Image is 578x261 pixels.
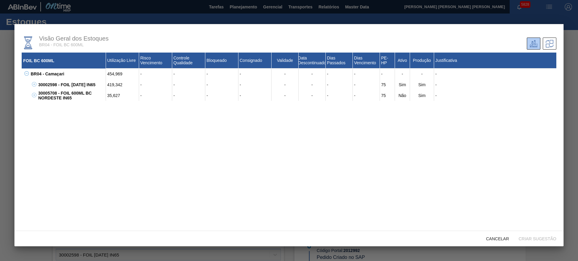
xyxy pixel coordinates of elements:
[410,79,434,90] div: Sim
[353,90,380,101] div: -
[272,90,299,101] div: -
[238,79,272,90] div: -
[481,236,514,241] span: Cancelar
[139,53,172,68] div: Risco Vencimento
[22,53,106,68] div: FOIL BC 600ML
[481,233,514,244] button: Cancelar
[272,79,299,90] div: -
[395,68,410,79] div: -
[380,53,395,68] div: PE-HP
[106,90,139,101] div: 35,627
[514,236,561,241] span: Criar sugestão
[410,53,434,68] div: Produção
[106,53,139,68] div: Utilização Livre
[39,42,84,47] span: BR04 - FOIL BC 600ML
[434,68,556,79] div: -
[353,68,380,79] div: -
[205,53,238,68] div: Bloqueado
[326,90,353,101] div: -
[29,68,106,79] div: BR04 - Camaçari
[299,79,326,90] div: -
[106,79,139,90] div: 419,342
[37,79,106,90] div: 30002598 - FOIL [DATE] IN65
[326,79,353,90] div: -
[395,90,410,101] div: Não
[238,53,272,68] div: Consignado
[410,68,434,79] div: -
[238,68,272,79] div: -
[172,90,205,101] div: -
[39,35,109,42] span: Visão Geral dos Estoques
[410,90,434,101] div: Sim
[139,68,172,79] div: -
[434,90,556,101] div: -
[527,38,540,50] div: Unidade Atual/ Unidades
[172,79,205,90] div: -
[172,53,205,68] div: Controle Qualidade
[172,68,205,79] div: -
[205,79,238,90] div: -
[380,68,395,79] div: -
[434,79,556,90] div: -
[353,79,380,90] div: -
[139,79,172,90] div: -
[395,53,410,68] div: Ativo
[434,53,556,68] div: Justificativa
[272,68,299,79] div: -
[139,90,172,101] div: -
[380,90,395,101] div: 75
[205,68,238,79] div: -
[353,53,380,68] div: Dias Vencimento
[205,90,238,101] div: -
[326,53,353,68] div: Dias Passados
[299,53,326,68] div: Data Descontinuado
[380,79,395,90] div: 75
[272,53,299,68] div: Validade
[238,90,272,101] div: -
[543,38,556,50] div: Sugestões de Trasferência
[326,68,353,79] div: -
[514,233,561,244] button: Criar sugestão
[395,79,410,90] div: Sim
[37,90,106,101] div: 30005708 - FOIL 600ML BC NORDESTE IN65
[106,68,139,79] div: 454,969
[299,90,326,101] div: -
[299,68,326,79] div: -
